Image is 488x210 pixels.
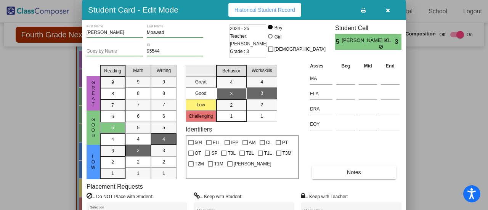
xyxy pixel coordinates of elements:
span: Low [90,154,97,170]
input: assessment [310,119,332,130]
span: T3M [283,149,292,158]
span: IEP [231,138,238,147]
span: 2 [260,101,263,108]
span: 4 [162,136,165,143]
span: 3 [395,37,401,46]
h3: Student Card - Edit Mode [88,5,178,14]
span: AM [249,138,256,147]
input: assessment [310,73,332,84]
span: 3 [230,90,233,97]
span: 8 [137,90,140,97]
span: 3 [137,147,140,154]
span: T1L [264,149,272,158]
span: 2 [162,159,165,165]
span: 2 [230,102,233,109]
span: 2 [137,159,140,165]
span: 6 [137,113,140,120]
span: Historical Student Record [234,7,295,13]
span: 4 [230,79,233,86]
span: 3 [162,147,165,154]
input: Enter ID [147,49,203,54]
span: 6 [111,113,114,120]
span: 5 [335,37,342,46]
span: 8 [162,90,165,97]
span: OT [195,149,201,158]
span: Good [90,117,97,138]
span: [PERSON_NAME] [PERSON_NAME] [342,37,384,45]
span: T3L [228,149,236,158]
input: assessment [310,103,332,115]
span: Grade : 3 [230,48,249,55]
span: [DEMOGRAPHIC_DATA] [274,45,326,54]
label: = Do NOT Place with Student: [87,192,153,200]
th: End [379,62,401,70]
span: 504 [195,138,202,147]
span: Writing [157,67,171,74]
span: 2024 - 25 [230,25,249,32]
span: Behavior [222,67,240,74]
label: = Keep with Teacher: [301,192,348,200]
span: 1 [111,170,114,177]
span: [PERSON_NAME] [234,159,271,168]
span: SP [211,149,217,158]
span: 9 [111,79,114,86]
th: Asses [308,62,334,70]
span: 1 [137,170,140,177]
span: 7 [137,101,140,108]
input: goes by name [87,49,143,54]
span: Reading [104,67,121,74]
span: CL [266,138,272,147]
input: assessment [310,88,332,99]
span: 4 [111,136,114,143]
span: 1 [162,170,165,177]
span: Notes [347,169,361,175]
span: T1M [214,159,223,168]
span: 7 [162,101,165,108]
button: Notes [312,165,396,179]
span: 6 [162,113,165,120]
span: T2M [195,159,204,168]
th: Beg [334,62,357,70]
span: 3 [111,147,114,154]
span: Great [90,80,97,107]
div: Boy [274,24,283,31]
span: 1 [230,113,233,120]
div: Girl [274,34,282,40]
span: 9 [137,79,140,85]
span: 8 [111,90,114,97]
button: Historical Student Record [228,3,301,17]
th: Mid [357,62,379,70]
span: Math [133,67,143,74]
span: PT [282,138,288,147]
label: Placement Requests [87,183,143,190]
span: ELL [213,138,221,147]
span: T2L [246,149,254,158]
span: 4 [260,79,263,85]
span: 5 [162,124,165,131]
span: 4 [137,136,140,143]
span: Workskills [252,67,272,74]
span: KL [384,37,395,45]
span: 5 [111,124,114,131]
span: 5 [137,124,140,131]
span: Teacher: [PERSON_NAME] [230,32,268,48]
label: Identifiers [186,126,212,133]
span: 2 [111,159,114,166]
label: = Keep with Student: [194,192,242,200]
span: 7 [111,102,114,109]
span: 9 [162,79,165,85]
span: 1 [260,113,263,120]
h3: Student Cell [335,24,401,32]
span: 3 [260,90,263,97]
